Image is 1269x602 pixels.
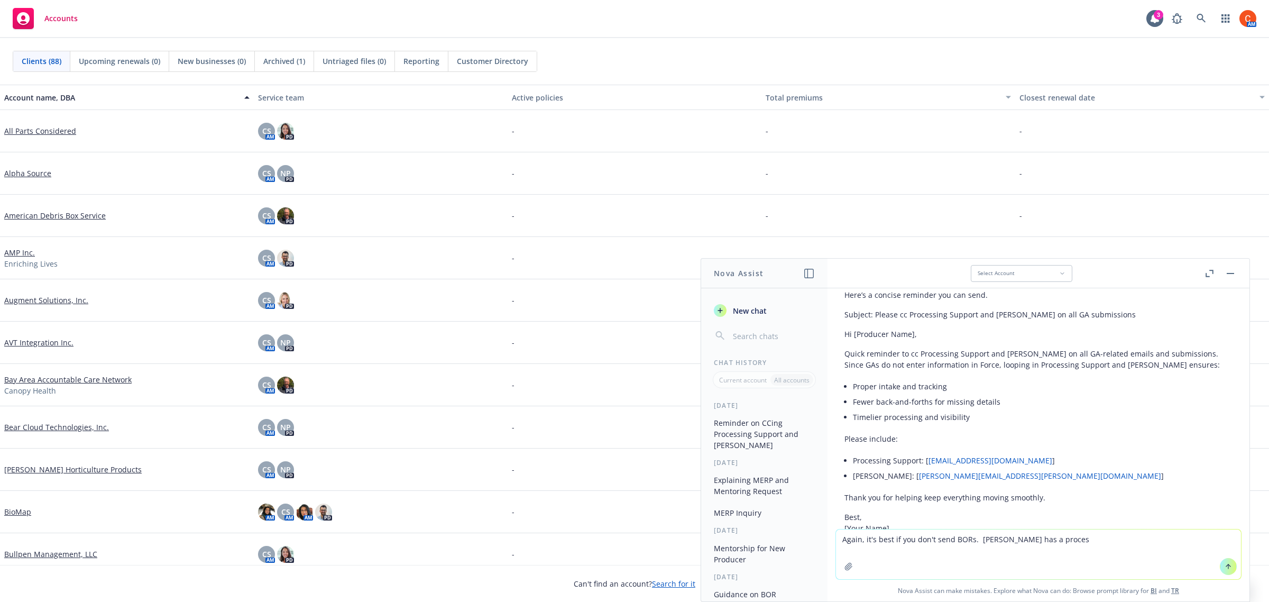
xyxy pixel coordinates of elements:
span: CS [262,295,271,306]
a: [EMAIL_ADDRESS][DOMAIN_NAME] [928,455,1052,466]
p: Thank you for helping keep everything moving smoothly. [844,492,1233,503]
span: Nova Assist can make mistakes. Explore what Nova can do: Browse prompt library for and [832,580,1245,601]
img: photo [315,504,332,521]
li: Processing Support: [ ] [853,453,1233,468]
span: - [512,422,514,433]
div: Account name, DBA [4,92,238,103]
div: Service team [258,92,503,103]
span: - [766,210,768,221]
a: [PERSON_NAME] Horticulture Products [4,464,142,475]
a: Augment Solutions, Inc. [4,295,88,306]
span: New chat [731,305,767,316]
span: Reporting [403,56,439,67]
span: - [512,379,514,390]
span: Untriaged files (0) [323,56,386,67]
a: Report a Bug [1166,8,1188,29]
a: Bear Cloud Technologies, Inc. [4,422,109,433]
div: Chat History [701,358,827,367]
span: Upcoming renewals (0) [79,56,160,67]
span: - [512,252,514,263]
p: Best, [Your Name] [844,512,1233,534]
a: BI [1151,586,1157,595]
div: [DATE] [701,572,827,581]
p: Hi [Producer Name], [844,329,1233,340]
input: Search chats [731,329,815,343]
span: - [512,125,514,136]
img: photo [277,123,294,140]
a: All Parts Considered [4,125,76,136]
span: CS [262,422,271,433]
span: - [766,252,768,263]
a: American Debris Box Service [4,210,106,221]
img: photo [277,250,294,267]
a: Bullpen Management, LLC [4,549,97,560]
img: photo [296,504,313,521]
button: Reminder on CCing Processing Support and [PERSON_NAME] [710,414,819,454]
span: NP [280,464,291,475]
span: Clients (88) [22,56,61,67]
button: Mentorship for New Producer [710,540,819,568]
a: AMP Inc. [4,247,35,258]
div: [DATE] [701,458,827,467]
span: CS [262,210,271,221]
p: Please include: [844,433,1233,444]
span: - [512,295,514,306]
button: Service team [254,85,508,110]
span: - [512,549,514,560]
button: Closest renewal date [1015,85,1269,110]
div: [DATE] [701,401,827,410]
span: New businesses (0) [178,56,246,67]
span: Customer Directory [457,56,528,67]
span: Archived (1) [263,56,305,67]
button: Total premiums [761,85,1015,110]
img: photo [277,207,294,224]
a: BioMap [4,506,31,517]
a: AVT Integration Inc. [4,337,73,348]
span: - [1019,210,1022,221]
p: All accounts [774,376,810,385]
a: Search for it [652,579,695,589]
button: Explaining MERP and Mentoring Request [710,471,819,500]
img: photo [277,377,294,394]
span: - [512,337,514,348]
span: - [1019,168,1022,179]
img: photo [1239,10,1256,27]
li: Timelier processing and visibility [853,409,1233,425]
span: CS [262,379,271,390]
p: Current account [719,376,767,385]
span: CS [281,506,290,517]
img: photo [277,292,294,309]
span: CS [262,168,271,179]
span: CS [262,252,271,263]
h1: Nova Assist [714,268,764,279]
li: Fewer back-and-forths for missing details [853,394,1233,409]
button: New chat [710,301,819,320]
a: Bay Area Accountable Care Network [4,374,132,385]
span: - [1019,125,1022,136]
li: Proper intake and tracking [853,379,1233,394]
a: TR [1171,586,1179,595]
span: CS [262,549,271,560]
span: - [512,168,514,179]
span: - [766,168,768,179]
span: CS [262,125,271,136]
a: [PERSON_NAME][EMAIL_ADDRESS][PERSON_NAME][DOMAIN_NAME] [919,471,1161,481]
span: Enriching Lives [4,258,58,269]
p: Here’s a concise reminder you can send. [844,289,1233,300]
span: Canopy Health [4,385,56,396]
div: Active policies [512,92,757,103]
span: CS [262,464,271,475]
span: NP [280,337,291,348]
span: NP [280,168,291,179]
div: [DATE] [701,526,827,535]
p: Subject: Please cc Processing Support and [PERSON_NAME] on all GA submissions [844,309,1233,320]
a: Search [1191,8,1212,29]
textarea: Again, it's best if you don't send BORs. [PERSON_NAME] has a proces [836,530,1241,579]
img: photo [258,504,275,521]
span: - [512,506,514,517]
span: - [512,464,514,475]
div: Total premiums [766,92,999,103]
span: - [512,210,514,221]
button: Active policies [508,85,761,110]
span: Accounts [44,14,78,23]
